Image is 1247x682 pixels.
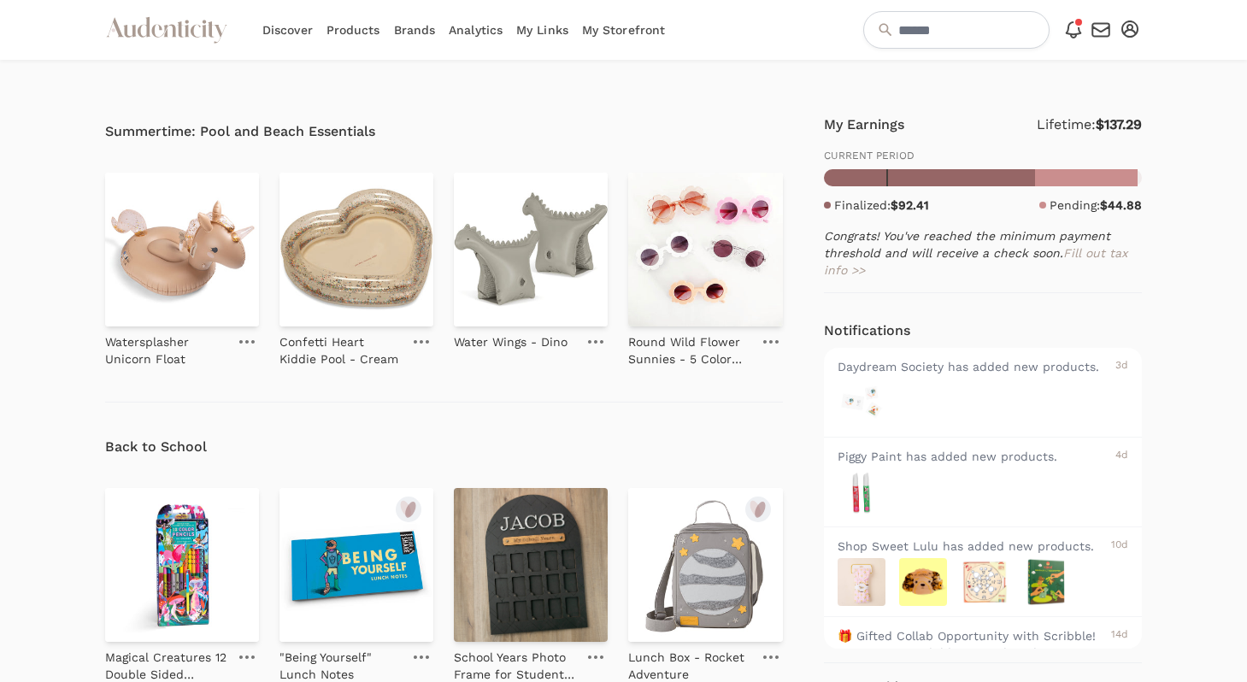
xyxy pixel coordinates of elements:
[1115,358,1128,375] div: 3d
[1111,538,1128,555] div: 10d
[279,488,433,642] img: "Being Yourself" Lunch Notes
[824,227,1142,279] p: Congrats! You've reached the minimum payment threshold and will receive a check soon.
[105,437,783,457] h4: Back to School
[105,173,259,326] img: Watersplasher Unicorn Float
[628,488,782,642] img: Lunch Box - Rocket Adventure
[1111,627,1128,679] div: 14d
[105,326,228,367] a: Watersplasher Unicorn Float
[838,627,1106,679] div: 🎁 Gifted Collab Opportunity with Scribble! Preserve your child's artwork with a custom-printed bo...
[838,558,885,606] img: Shop-Sweet-Lulu-Quilted-Sunglasses-Case-Marigold-Lane-Pink-1_1000x.jpg
[1115,448,1128,465] div: 4d
[454,173,608,326] img: Water Wings - Dino
[899,558,947,606] img: Shop-Sweet-Lulu-Carmy-Dog-Hair-Claw-1_1000x.jpg
[824,115,904,135] h4: My Earnings
[838,468,885,516] img: Rudolph_sRed_GreenPiggyPaintPenBundle_1_1000x.png.jpg
[838,538,1106,555] div: Shop Sweet Lulu has added new products.
[824,246,1127,277] a: Fill out tax info >>
[824,526,1142,616] a: Shop Sweet Lulu has added new products. 10d
[279,326,403,367] a: Confetti Heart Kiddie Pool - Cream
[824,149,1142,162] p: CURRENT PERIOD
[891,198,929,212] strong: $92.41
[824,348,1142,437] a: Daydream Society has added new products. 3d
[105,488,259,642] img: Magical Creatures 12 Double Sided Pencils
[279,333,403,367] p: Confetti Heart Kiddie Pool - Cream
[1050,197,1142,214] p: Pending:
[961,558,1009,606] img: Shop-Sweet-Lulu-ArtTwist-Stencil-Animals-1_1000x.jpg
[838,379,885,426] img: 1091-05_1000x.png.jpg
[838,448,1110,465] div: Piggy Paint has added new products.
[1037,115,1142,135] p: Lifetime:
[834,197,929,214] p: Finalized:
[454,326,568,350] a: Water Wings - Dino
[1096,116,1142,132] strong: $137.29
[105,333,228,367] p: Watersplasher Unicorn Float
[1100,198,1142,212] strong: $44.88
[628,173,782,326] img: Round Wild Flower Sunnies - 5 Color Options
[454,333,568,350] p: Water Wings - Dino
[838,358,1110,375] div: Daydream Society has added new products.
[628,326,751,367] a: Round Wild Flower Sunnies - 5 Color Options
[628,333,751,367] p: Round Wild Flower Sunnies - 5 Color Options
[824,320,910,341] h4: Notifications
[279,173,433,326] img: Confetti Heart Kiddie Pool - Cream
[824,437,1142,526] a: Piggy Paint has added new products. 4d
[105,121,783,142] h4: Summertime: Pool and Beach Essentials
[1022,558,1070,606] img: Shop-Sweet-Lulu-Clothespin-Puppet-Dinos-1_1000x.jpg
[454,488,608,642] img: School Years Photo Frame for Student Pictures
